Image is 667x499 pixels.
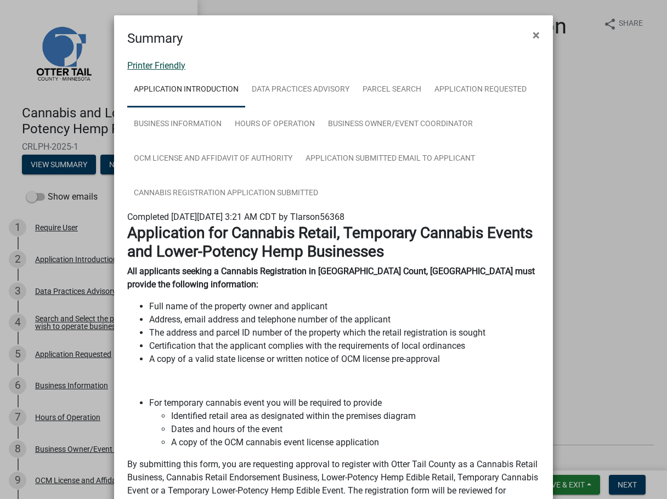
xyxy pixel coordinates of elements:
button: Close [524,20,549,50]
a: Application Submitted Email to Applicant [299,141,482,177]
li: For temporary cannabis event you will be required to provide [149,396,540,449]
li: Full name of the property owner and applicant [149,300,540,313]
a: Parcel search [356,72,428,107]
strong: All applicants seeking a Cannabis Registration in [GEOGRAPHIC_DATA] Count, [GEOGRAPHIC_DATA] must... [127,266,535,290]
li: Identified retail area as designated within the premises diagram [171,410,540,423]
h4: Summary [127,29,183,48]
p: A copy of a valid state license or written notice of OCM license pre-approval [149,353,540,366]
a: Application Introduction [127,72,245,107]
a: Business Information [127,107,228,142]
a: Hours of Operation [228,107,321,142]
li: A copy of the OCM cannabis event license application [171,436,540,449]
span: × [533,27,540,43]
li: The address and parcel ID number of the property which the retail registration is sought [149,326,540,339]
a: Printer Friendly [127,60,185,71]
a: OCM License and Affidavit of Authority [127,141,299,177]
li: Address, email address and telephone number of the applicant [149,313,540,326]
span: Completed [DATE][DATE] 3:21 AM CDT by Tlarson56368 [127,212,344,222]
a: Application Requested [428,72,533,107]
a: Data Practices Advisory [245,72,356,107]
a: Business Owner/Event Coordinator [321,107,479,142]
a: Cannabis Registration Application Submitted [127,176,325,211]
li: Dates and hours of the event [171,423,540,436]
li: Certification that the applicant complies with the requirements of local ordinances [149,339,540,353]
strong: Application for Cannabis Retail, Temporary Cannabis Events and Lower-Potency Hemp Businesses [127,224,533,260]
